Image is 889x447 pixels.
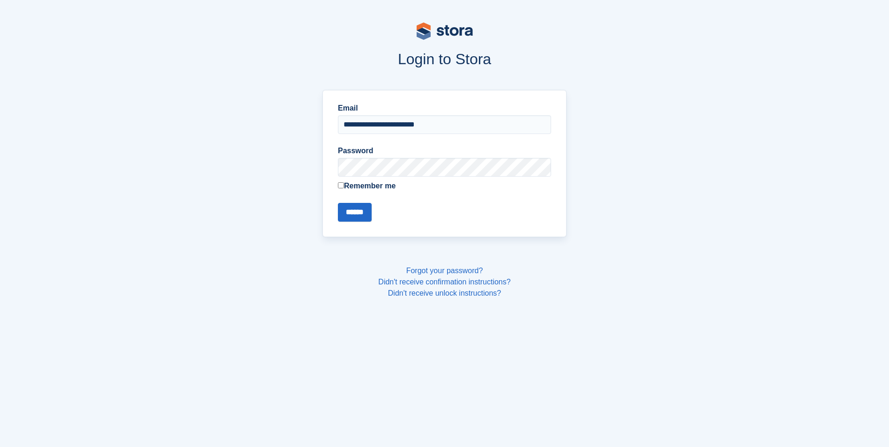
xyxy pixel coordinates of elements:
[338,182,344,188] input: Remember me
[144,51,746,67] h1: Login to Stora
[338,103,551,114] label: Email
[417,22,473,40] img: stora-logo-53a41332b3708ae10de48c4981b4e9114cc0af31d8433b30ea865607fb682f29.svg
[378,278,510,286] a: Didn't receive confirmation instructions?
[406,267,483,275] a: Forgot your password?
[338,145,551,156] label: Password
[338,180,551,192] label: Remember me
[388,289,501,297] a: Didn't receive unlock instructions?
